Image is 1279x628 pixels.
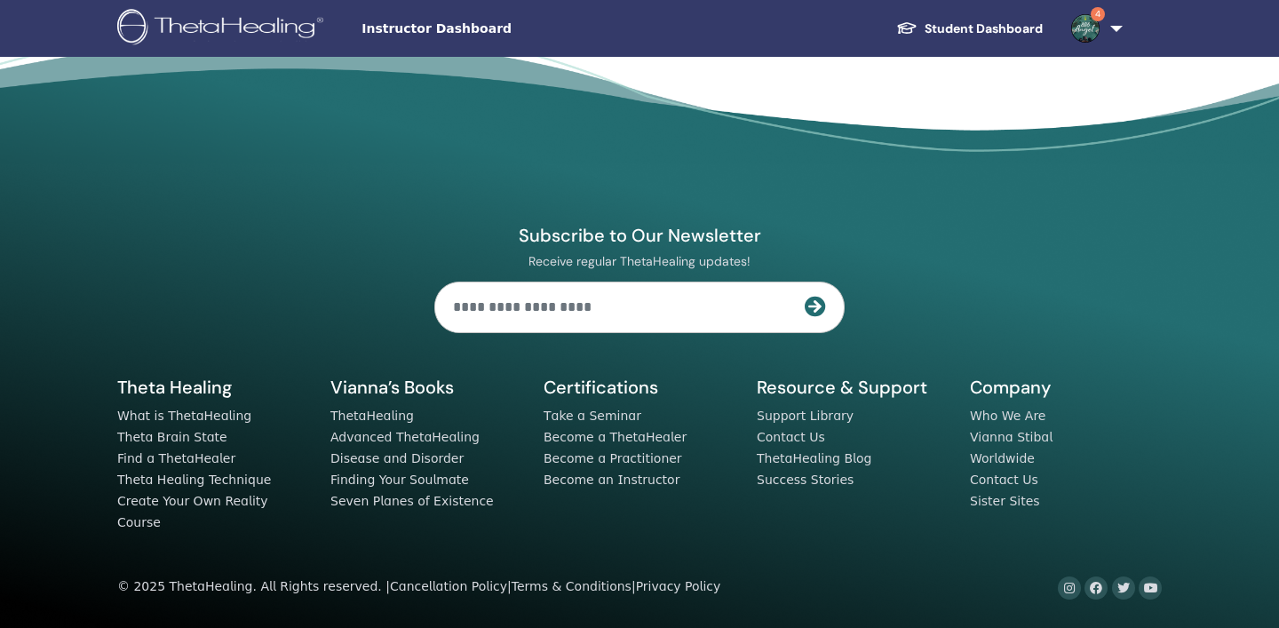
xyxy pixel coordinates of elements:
a: Contact Us [970,473,1038,487]
p: Receive regular ThetaHealing updates! [434,253,845,269]
a: What is ThetaHealing [117,409,251,423]
a: Find a ThetaHealer [117,451,235,465]
h5: Resource & Support [757,376,949,399]
a: Disease and Disorder [330,451,464,465]
a: Advanced ThetaHealing [330,430,480,444]
a: Worldwide [970,451,1035,465]
img: logo.png [117,9,330,49]
a: Theta Brain State [117,430,227,444]
a: Seven Planes of Existence [330,494,494,508]
a: Take a Seminar [544,409,641,423]
span: 4 [1091,7,1105,21]
a: Become a ThetaHealer [544,430,687,444]
img: graduation-cap-white.svg [896,20,918,36]
a: Vianna Stibal [970,430,1053,444]
img: default.jpg [1071,14,1100,43]
a: Support Library [757,409,854,423]
a: Create Your Own Reality Course [117,494,268,529]
h5: Certifications [544,376,735,399]
a: Terms & Conditions [512,579,632,593]
a: Who We Are [970,409,1045,423]
a: Success Stories [757,473,854,487]
a: ThetaHealing [330,409,414,423]
a: Sister Sites [970,494,1040,508]
a: Become an Instructor [544,473,679,487]
span: Instructor Dashboard [361,20,628,38]
a: Theta Healing Technique [117,473,271,487]
a: Cancellation Policy [390,579,507,593]
div: © 2025 ThetaHealing. All Rights reserved. | | | [117,576,720,598]
a: Student Dashboard [882,12,1057,45]
h5: Theta Healing [117,376,309,399]
h4: Subscribe to Our Newsletter [434,224,845,247]
h5: Vianna’s Books [330,376,522,399]
a: Privacy Policy [636,579,721,593]
a: Become a Practitioner [544,451,682,465]
h5: Company [970,376,1162,399]
a: ThetaHealing Blog [757,451,871,465]
a: Contact Us [757,430,825,444]
a: Finding Your Soulmate [330,473,469,487]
